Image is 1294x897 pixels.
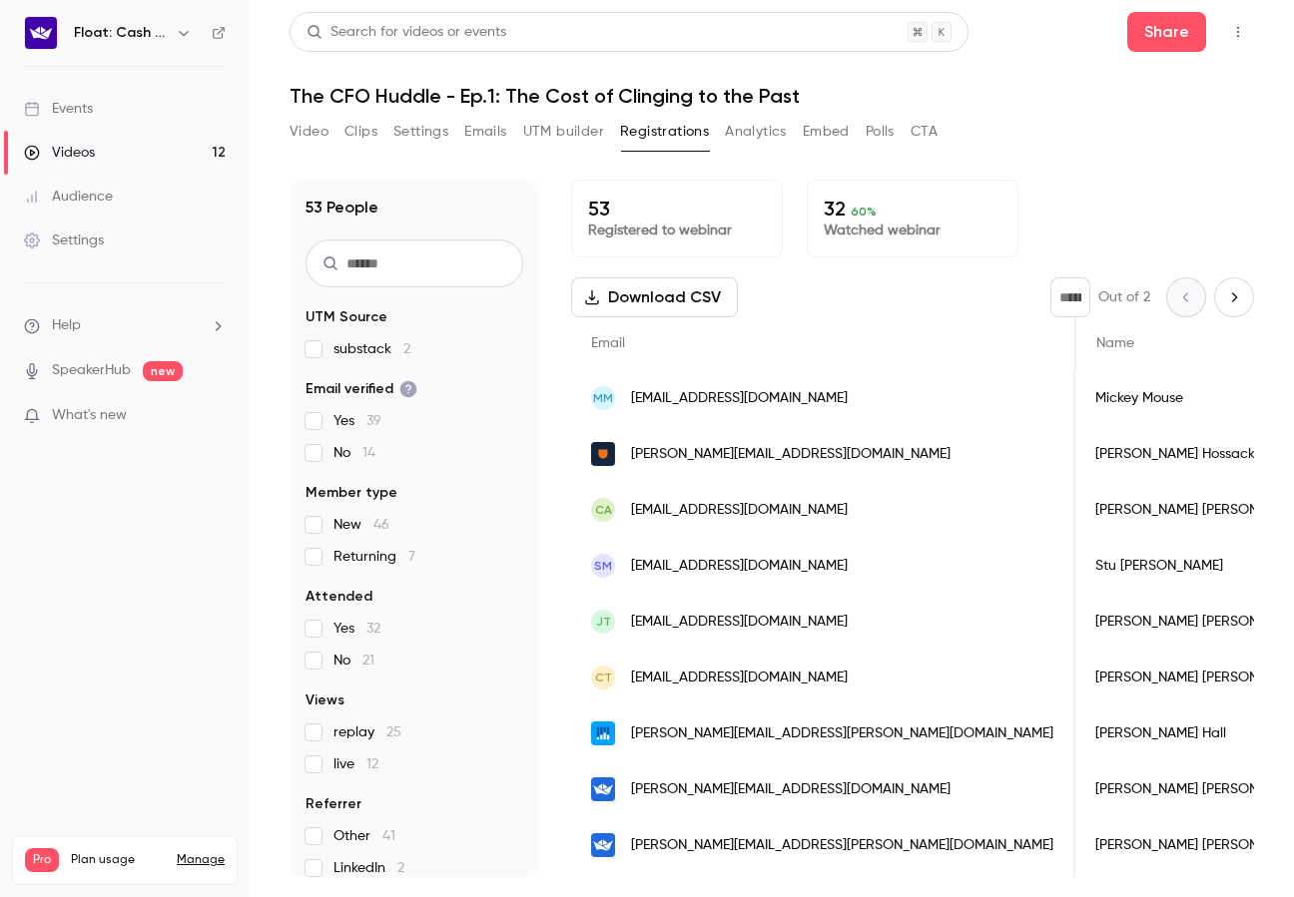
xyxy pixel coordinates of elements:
[333,754,378,774] span: live
[52,360,131,381] a: SpeakerHub
[596,613,611,631] span: JT
[1098,287,1150,307] p: Out of 2
[397,861,404,875] span: 2
[362,446,375,460] span: 14
[333,515,389,535] span: New
[177,852,225,868] a: Manage
[588,197,766,221] p: 53
[24,230,104,250] div: Settings
[25,848,59,872] span: Pro
[333,826,395,846] span: Other
[1222,16,1254,48] button: Top Bar Actions
[824,221,1001,240] p: Watched webinar
[593,389,613,407] span: MM
[366,622,380,636] span: 32
[71,852,165,868] span: Plan usage
[333,619,380,639] span: Yes
[382,829,395,843] span: 41
[594,557,612,575] span: SM
[866,116,895,148] button: Polls
[595,669,612,686] span: CT
[24,187,113,207] div: Audience
[591,721,615,745] img: adfin.com
[306,794,361,814] span: Referrer
[631,779,951,800] span: [PERSON_NAME][EMAIL_ADDRESS][DOMAIN_NAME]
[911,116,938,148] button: CTA
[591,442,615,466] img: allica.bank
[1096,336,1134,350] span: Name
[631,556,848,577] span: [EMAIL_ADDRESS][DOMAIN_NAME]
[366,414,381,428] span: 39
[333,547,415,567] span: Returning
[333,411,381,431] span: Yes
[403,342,410,356] span: 2
[393,116,448,148] button: Settings
[306,587,372,607] span: Attended
[290,84,1254,108] h1: The CFO Huddle - Ep.1: The Cost of Clinging to the Past
[571,277,738,317] button: Download CSV
[306,483,397,503] span: Member type
[824,197,1001,221] p: 32
[523,116,604,148] button: UTM builder
[306,690,344,710] span: Views
[408,550,415,564] span: 7
[631,723,1053,744] span: [PERSON_NAME][EMAIL_ADDRESS][PERSON_NAME][DOMAIN_NAME]
[464,116,506,148] button: Emails
[344,116,377,148] button: Clips
[333,443,375,463] span: No
[591,777,615,801] img: floatapp.com
[52,315,81,336] span: Help
[1214,277,1254,317] button: Next page
[591,336,625,350] span: Email
[631,668,848,688] span: [EMAIL_ADDRESS][DOMAIN_NAME]
[74,23,168,43] h6: Float: Cash Flow Intelligence Series
[362,654,374,668] span: 21
[591,833,615,857] img: floatapp.com
[52,405,127,426] span: What's new
[631,612,848,633] span: [EMAIL_ADDRESS][DOMAIN_NAME]
[595,501,612,519] span: CA
[333,722,401,742] span: replay
[373,518,389,532] span: 46
[333,858,404,878] span: LinkedIn
[306,307,387,327] span: UTM Source
[333,651,374,671] span: No
[386,725,401,739] span: 25
[588,221,766,240] p: Registered to webinar
[631,500,848,521] span: [EMAIL_ADDRESS][DOMAIN_NAME]
[24,143,95,163] div: Videos
[620,116,709,148] button: Registrations
[366,757,378,771] span: 12
[306,379,417,399] span: Email verified
[25,17,57,49] img: Float: Cash Flow Intelligence Series
[631,444,951,465] span: [PERSON_NAME][EMAIL_ADDRESS][DOMAIN_NAME]
[306,307,523,878] section: facet-groups
[306,196,378,220] h1: 53 People
[1127,12,1206,52] button: Share
[307,22,506,43] div: Search for videos or events
[24,99,93,119] div: Events
[725,116,787,148] button: Analytics
[24,315,226,336] li: help-dropdown-opener
[631,835,1053,856] span: [PERSON_NAME][EMAIL_ADDRESS][PERSON_NAME][DOMAIN_NAME]
[803,116,850,148] button: Embed
[333,339,410,359] span: substack
[631,388,848,409] span: [EMAIL_ADDRESS][DOMAIN_NAME]
[143,361,183,381] span: new
[851,205,877,219] span: 60 %
[290,116,328,148] button: Video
